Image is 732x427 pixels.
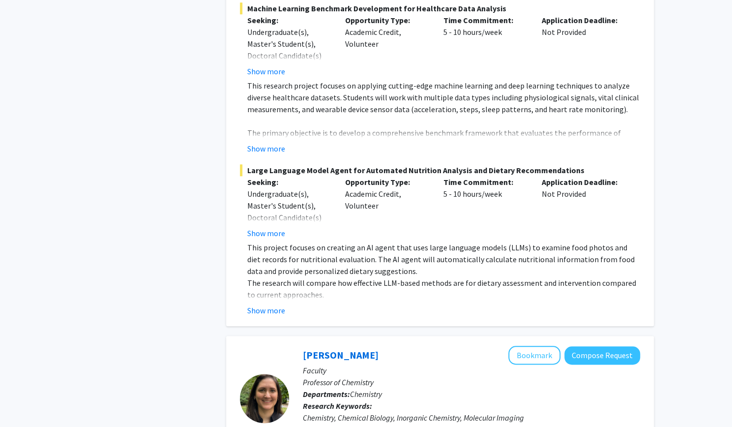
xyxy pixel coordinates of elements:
[247,14,331,26] p: Seeking:
[534,14,633,77] div: Not Provided
[247,80,640,115] p: This research project focuses on applying cutting-edge machine learning and deep learning techniq...
[247,277,640,301] p: The research will compare how effective LLM-based methods are for dietary assessment and interven...
[303,349,379,361] a: [PERSON_NAME]
[443,176,527,188] p: Time Commitment:
[247,26,331,85] div: Undergraduate(s), Master's Student(s), Doctoral Candidate(s) (PhD, MD, DMD, PharmD, etc.)
[240,164,640,176] span: Large Language Model Agent for Automated Nutrition Analysis and Dietary Recommendations
[443,14,527,26] p: Time Commitment:
[564,346,640,365] button: Compose Request to Daniela Buccella
[247,188,331,247] div: Undergraduate(s), Master's Student(s), Doctoral Candidate(s) (PhD, MD, DMD, PharmD, etc.)
[436,14,534,77] div: 5 - 10 hours/week
[247,305,285,316] button: Show more
[303,365,640,376] p: Faculty
[247,65,285,77] button: Show more
[247,127,640,174] p: The primary objective is to develop a comprehensive benchmark framework that evaluates the perfor...
[247,143,285,154] button: Show more
[303,401,372,411] b: Research Keywords:
[7,383,42,420] iframe: Chat
[534,176,633,239] div: Not Provided
[350,389,382,399] span: Chemistry
[542,176,625,188] p: Application Deadline:
[345,14,429,26] p: Opportunity Type:
[338,176,436,239] div: Academic Credit, Volunteer
[247,176,331,188] p: Seeking:
[508,346,560,365] button: Add Daniela Buccella to Bookmarks
[542,14,625,26] p: Application Deadline:
[303,412,640,424] div: Chemistry, Chemical Biology, Inorganic Chemistry, Molecular Imaging
[240,2,640,14] span: Machine Learning Benchmark Development for Healthcare Data Analysis
[303,389,350,399] b: Departments:
[338,14,436,77] div: Academic Credit, Volunteer
[436,176,534,239] div: 5 - 10 hours/week
[345,176,429,188] p: Opportunity Type:
[303,376,640,388] p: Professor of Chemistry
[247,227,285,239] button: Show more
[247,242,640,277] p: This project focuses on creating an AI agent that uses large language models (LLMs) to examine fo...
